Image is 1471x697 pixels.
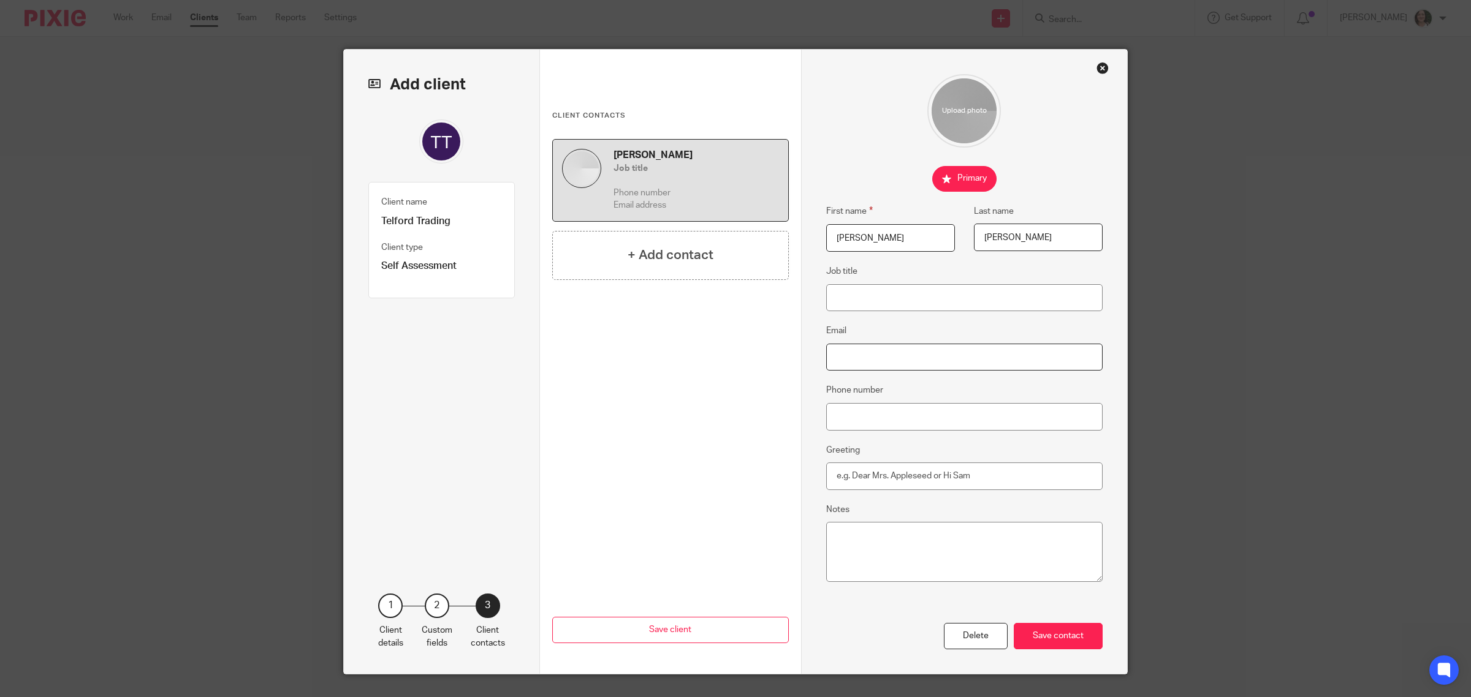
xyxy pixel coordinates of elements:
[1014,623,1103,649] div: Save contact
[628,246,713,265] h4: + Add contact
[614,199,779,211] p: Email address
[944,623,1008,649] div: Delete
[381,215,502,228] p: Telford Trading
[974,205,1014,217] label: Last name
[826,265,857,277] label: Job title
[425,593,449,618] div: 2
[552,111,789,121] h3: Client contacts
[1097,62,1109,74] div: Close this dialog window
[381,241,423,254] label: Client type
[614,149,779,162] h4: [PERSON_NAME]
[614,162,779,175] h5: Job title
[476,593,500,618] div: 3
[378,624,403,649] p: Client details
[552,617,789,643] button: Save client
[381,260,502,273] p: Self Assessment
[826,325,846,337] label: Email
[826,462,1103,490] input: e.g. Dear Mrs. Appleseed or Hi Sam
[422,624,452,649] p: Custom fields
[826,444,860,456] label: Greeting
[826,384,883,396] label: Phone number
[368,74,515,95] h2: Add client
[826,204,873,218] label: First name
[419,119,463,164] img: svg%3E
[614,187,779,199] p: Phone number
[378,593,403,618] div: 1
[381,196,427,208] label: Client name
[826,503,850,516] label: Notes
[471,624,505,649] p: Client contacts
[562,149,601,188] img: default.jpg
